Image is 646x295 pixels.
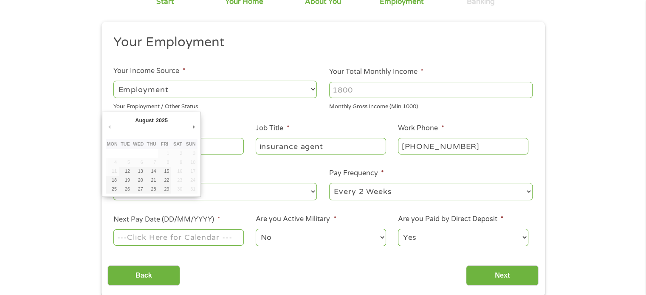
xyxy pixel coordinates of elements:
[113,229,243,245] input: Use the arrow keys to pick a date
[145,185,158,194] button: 28
[132,167,145,176] button: 13
[119,176,132,185] button: 19
[158,167,171,176] button: 15
[132,176,145,185] button: 20
[158,185,171,194] button: 29
[113,67,185,76] label: Your Income Source
[107,265,180,286] input: Back
[106,121,113,133] button: Previous Month
[329,169,384,178] label: Pay Frequency
[398,138,528,154] input: (231) 754-4010
[107,141,118,146] abbr: Monday
[113,34,526,51] h2: Your Employment
[329,67,423,76] label: Your Total Monthly Income
[119,185,132,194] button: 26
[121,141,130,146] abbr: Tuesday
[329,100,533,111] div: Monthly Gross Income (Min 1000)
[155,115,169,126] div: 2025
[106,176,119,185] button: 18
[466,265,539,286] input: Next
[119,167,132,176] button: 12
[398,215,503,224] label: Are you Paid by Direct Deposit
[398,124,444,133] label: Work Phone
[329,82,533,98] input: 1800
[161,141,168,146] abbr: Friday
[147,141,156,146] abbr: Thursday
[134,115,155,126] div: August
[145,167,158,176] button: 14
[132,185,145,194] button: 27
[256,138,386,154] input: Cashier
[106,185,119,194] button: 25
[173,141,182,146] abbr: Saturday
[145,176,158,185] button: 21
[113,100,317,111] div: Your Employment / Other Status
[190,121,197,133] button: Next Month
[256,215,336,224] label: Are you Active Military
[256,124,289,133] label: Job Title
[158,176,171,185] button: 22
[186,141,196,146] abbr: Sunday
[133,141,144,146] abbr: Wednesday
[113,215,220,224] label: Next Pay Date (DD/MM/YYYY)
